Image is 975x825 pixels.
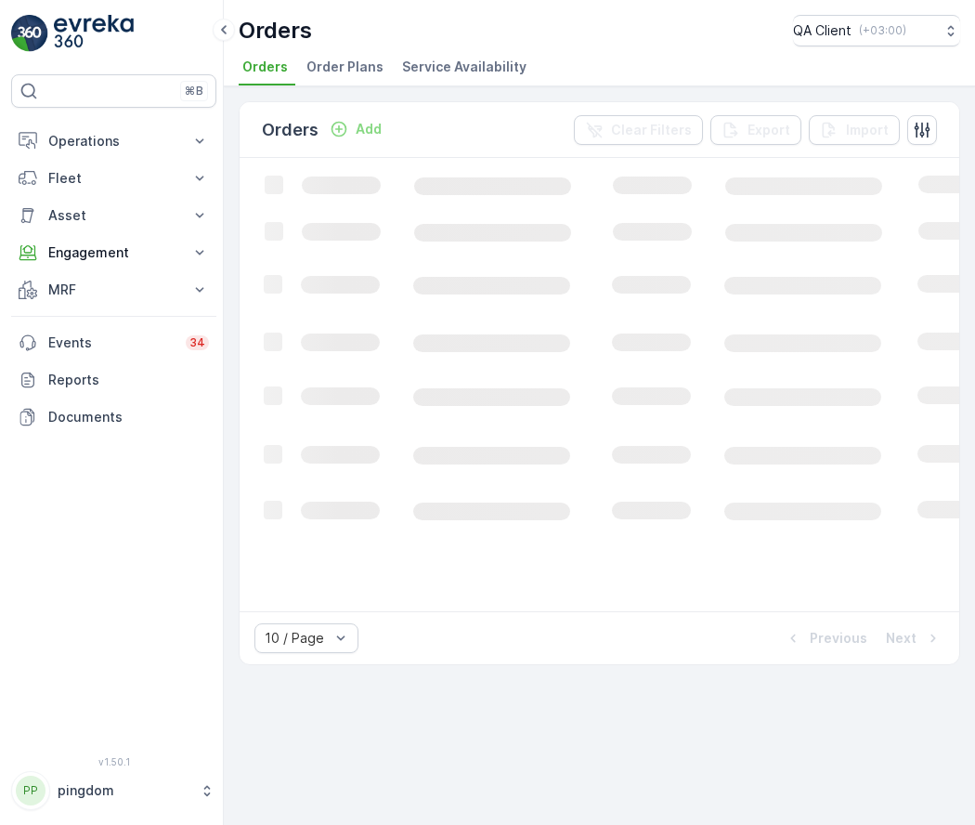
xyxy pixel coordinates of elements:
p: Add [356,120,382,138]
button: Next [884,627,944,649]
p: 34 [189,335,205,350]
p: Fleet [48,169,179,188]
span: Order Plans [306,58,383,76]
p: Clear Filters [611,121,692,139]
button: Export [710,115,801,145]
p: Export [747,121,790,139]
p: pingdom [58,781,190,800]
div: PP [16,776,45,805]
img: logo_light-DOdMpM7g.png [54,15,134,52]
button: Asset [11,197,216,234]
p: QA Client [793,21,851,40]
button: Previous [782,627,869,649]
p: Orders [239,16,312,46]
img: logo [11,15,48,52]
p: ⌘B [185,84,203,98]
p: Asset [48,206,179,225]
p: Events [48,334,175,352]
p: Engagement [48,243,179,262]
p: ( +03:00 ) [859,23,906,38]
button: PPpingdom [11,771,216,810]
span: v 1.50.1 [11,756,216,767]
p: Previous [810,629,867,648]
p: MRF [48,281,179,299]
button: Engagement [11,234,216,271]
button: Import [809,115,900,145]
a: Documents [11,399,216,436]
p: Operations [48,132,179,151]
p: Next [886,629,916,648]
p: Orders [262,117,318,143]
p: Documents [48,408,209,426]
button: Fleet [11,160,216,197]
p: Import [846,121,889,139]
button: Operations [11,123,216,160]
span: Service Availability [402,58,526,76]
p: Reports [48,371,209,389]
a: Reports [11,361,216,399]
a: Events34 [11,324,216,361]
button: Clear Filters [574,115,703,145]
button: Add [322,118,389,140]
button: QA Client(+03:00) [793,15,960,46]
button: MRF [11,271,216,308]
span: Orders [242,58,288,76]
